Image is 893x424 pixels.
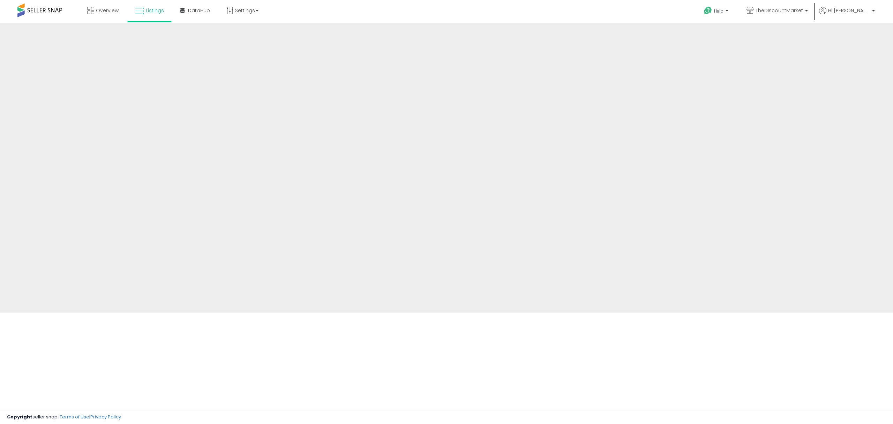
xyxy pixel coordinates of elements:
a: Hi [PERSON_NAME] [819,7,875,23]
a: Help [698,1,735,23]
span: Help [714,8,723,14]
span: Hi [PERSON_NAME] [828,7,870,14]
span: Overview [96,7,119,14]
span: Listings [146,7,164,14]
i: Get Help [704,6,712,15]
span: DataHub [188,7,210,14]
span: TheDIscountMarket [756,7,803,14]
